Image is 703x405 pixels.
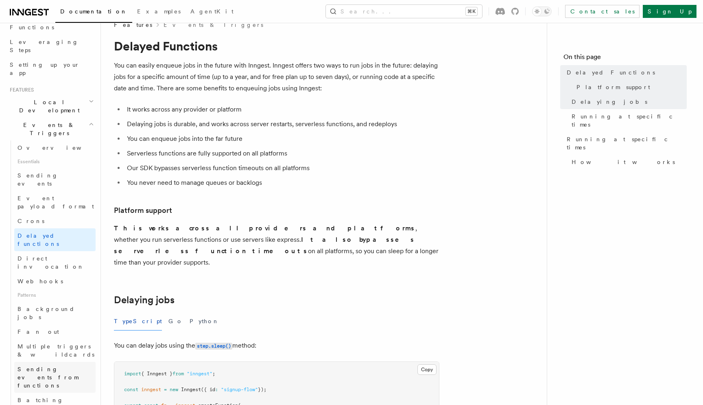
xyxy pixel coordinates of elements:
[532,7,552,16] button: Toggle dark mode
[186,2,238,22] a: AgentKit
[124,148,439,159] li: Serverless functions are fully supported on all platforms
[141,371,172,377] span: { Inngest }
[55,2,132,23] a: Documentation
[124,118,439,130] li: Delaying jobs is durable, and works across server restarts, serverless functions, and redeploys
[572,158,675,166] span: How it works
[164,387,167,392] span: =
[567,135,687,151] span: Running at specific times
[168,312,183,331] button: Go
[565,5,640,18] a: Contact sales
[215,387,218,392] span: :
[187,371,212,377] span: "inngest"
[14,168,96,191] a: Sending events
[643,5,696,18] a: Sign Up
[563,132,687,155] a: Running at specific times
[14,251,96,274] a: Direct invocation
[7,95,96,118] button: Local Development
[10,39,79,53] span: Leveraging Steps
[10,61,80,76] span: Setting up your app
[7,98,89,114] span: Local Development
[17,144,101,151] span: Overview
[7,87,34,93] span: Features
[114,39,439,53] h1: Delayed Functions
[466,7,477,15] kbd: ⌘K
[114,223,439,268] p: , whether you run serverless functions or use servers like express. on all platforms, so you can ...
[14,140,96,155] a: Overview
[212,371,215,377] span: ;
[14,339,96,362] a: Multiple triggers & wildcards
[568,109,687,132] a: Running at specific times
[573,80,687,94] a: Platform support
[17,232,59,247] span: Delayed functions
[181,387,201,392] span: Inngest
[568,94,687,109] a: Delaying jobs
[572,98,647,106] span: Delaying jobs
[124,387,138,392] span: const
[114,312,162,331] button: TypeScript
[114,21,152,29] span: Features
[172,371,184,377] span: from
[17,328,59,335] span: Fan out
[14,362,96,393] a: Sending events from functions
[195,342,232,349] a: step.sleep()
[114,294,175,306] a: Delaying jobs
[7,118,96,140] button: Events & Triggers
[7,121,89,137] span: Events & Triggers
[124,162,439,174] li: Our SDK bypasses serverless function timeouts on all platforms
[14,228,96,251] a: Delayed functions
[326,5,482,18] button: Search...⌘K
[17,366,78,389] span: Sending events from functions
[114,60,439,94] p: You can easily enqueue jobs in the future with Inngest. Inngest offers two ways to run jobs in th...
[124,104,439,115] li: It works across any provider or platform
[14,274,96,289] a: Webhooks
[17,218,44,224] span: Crons
[258,387,266,392] span: });
[17,195,94,210] span: Event payload format
[164,21,263,29] a: Events & Triggers
[7,35,96,57] a: Leveraging Steps
[14,214,96,228] a: Crons
[132,2,186,22] a: Examples
[124,133,439,144] li: You can enqueue jobs into the far future
[563,52,687,65] h4: On this page
[137,8,181,15] span: Examples
[124,177,439,188] li: You never need to manage queues or backlogs
[114,224,415,232] strong: This works across all providers and platforms
[572,112,687,129] span: Running at specific times
[14,324,96,339] a: Fan out
[7,12,96,35] a: Your first Functions
[567,68,655,77] span: Delayed Functions
[114,340,439,352] p: You can delay jobs using the method:
[14,155,96,168] span: Essentials
[7,57,96,80] a: Setting up your app
[170,387,178,392] span: new
[14,289,96,302] span: Patterns
[568,155,687,169] a: How it works
[141,387,161,392] span: inngest
[17,255,84,270] span: Direct invocation
[576,83,650,91] span: Platform support
[60,8,127,15] span: Documentation
[190,312,219,331] button: Python
[17,172,58,187] span: Sending events
[221,387,258,392] span: "signup-flow"
[114,205,172,216] a: Platform support
[201,387,215,392] span: ({ id
[563,65,687,80] a: Delayed Functions
[195,343,232,350] code: step.sleep()
[14,302,96,324] a: Background jobs
[124,371,141,377] span: import
[17,278,63,285] span: Webhooks
[190,8,234,15] span: AgentKit
[17,306,75,320] span: Background jobs
[17,343,94,358] span: Multiple triggers & wildcards
[417,364,437,375] button: Copy
[14,191,96,214] a: Event payload format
